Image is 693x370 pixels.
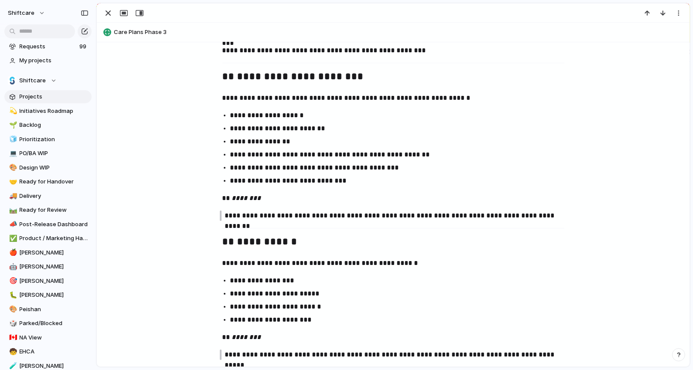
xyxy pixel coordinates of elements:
span: EHCA [20,347,89,356]
button: 🧊 [8,135,17,144]
span: PO/BA WIP [20,149,89,158]
a: 🎨Peishan [4,303,92,316]
button: 🎨 [8,305,17,314]
a: 🧊Prioritization [4,133,92,146]
button: 🧒 [8,347,17,356]
div: 🎲 [9,319,15,329]
div: 🐛 [9,290,15,300]
span: Product / Marketing Handover [20,234,89,243]
div: 🛤️ [9,205,15,215]
button: 🛤️ [8,206,17,214]
a: 🌱Backlog [4,119,92,132]
a: 🎲Parked/Blocked [4,317,92,330]
span: Ready for Review [20,206,89,214]
span: [PERSON_NAME] [20,248,89,257]
span: Projects [20,92,89,101]
a: 🤝Ready for Handover [4,175,92,188]
div: 💻 [9,149,15,159]
button: 📣 [8,220,17,229]
div: 🎯 [9,276,15,286]
span: Post-Release Dashboard [20,220,89,229]
button: Shiftcare [4,74,92,87]
div: 🇨🇦 [9,333,15,343]
span: Backlog [20,121,89,129]
div: 🤝 [9,177,15,187]
a: 🚚Delivery [4,190,92,203]
div: 🎨 [9,163,15,173]
a: Requests99 [4,40,92,53]
a: ✅Product / Marketing Handover [4,232,92,245]
a: Projects [4,90,92,103]
a: 🎯[PERSON_NAME] [4,275,92,288]
span: Initiatives Roadmap [20,107,89,115]
button: Care Plans Phase 3 [101,25,686,39]
span: My projects [20,56,89,65]
a: My projects [4,54,92,67]
div: 🎨 [9,304,15,314]
a: 💫Initiatives Roadmap [4,105,92,118]
button: 🤝 [8,177,17,186]
a: 🧒EHCA [4,345,92,358]
span: Prioritization [20,135,89,144]
button: 🎯 [8,277,17,285]
button: 🍎 [8,248,17,257]
button: 💻 [8,149,17,158]
div: 🍎 [9,248,15,258]
button: 🎨 [8,163,17,172]
button: 🌱 [8,121,17,129]
button: 🤖 [8,262,17,271]
div: 📣 [9,219,15,229]
div: ✅ [9,234,15,244]
div: 🤖 [9,262,15,272]
a: 🇨🇦NA View [4,331,92,344]
span: Shiftcare [20,76,46,85]
span: Parked/Blocked [20,319,89,328]
button: shiftcare [4,6,50,20]
button: ✅ [8,234,17,243]
span: Peishan [20,305,89,314]
button: 🚚 [8,192,17,200]
span: [PERSON_NAME] [20,277,89,285]
a: 💻PO/BA WIP [4,147,92,160]
div: 📣Post-Release Dashboard [4,218,92,231]
a: 🐛[PERSON_NAME] [4,289,92,302]
span: NA View [20,333,89,342]
button: 🐛 [8,291,17,299]
span: Design WIP [20,163,89,172]
span: Delivery [20,192,89,200]
span: [PERSON_NAME] [20,262,89,271]
div: 🧊 [9,134,15,144]
a: 🎨Design WIP [4,161,92,174]
a: 🤖[PERSON_NAME] [4,260,92,273]
span: Ready for Handover [20,177,89,186]
span: Requests [20,42,77,51]
div: 🧒 [9,347,15,357]
a: 🍎[PERSON_NAME] [4,246,92,259]
a: 🛤️Ready for Review [4,204,92,217]
span: shiftcare [8,9,34,17]
div: 🌱 [9,120,15,130]
span: Care Plans Phase 3 [114,28,686,37]
div: 💫 [9,106,15,116]
span: 99 [79,42,88,51]
div: 🚚 [9,191,15,201]
span: [PERSON_NAME] [20,291,89,299]
button: 🇨🇦 [8,333,17,342]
